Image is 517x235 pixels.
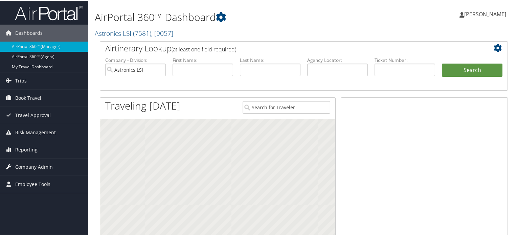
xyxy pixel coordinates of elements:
span: Reporting [15,141,38,158]
span: Risk Management [15,123,56,140]
span: Dashboards [15,24,43,41]
span: Employee Tools [15,175,50,192]
button: Search [442,63,502,76]
img: airportal-logo.png [15,4,83,20]
span: Trips [15,72,27,89]
span: , [ 9057 ] [151,28,173,37]
label: Company - Division: [105,56,166,63]
h1: Traveling [DATE] [105,98,180,112]
label: Last Name: [240,56,300,63]
label: Agency Locator: [307,56,368,63]
span: (at least one field required) [172,45,236,52]
input: Search for Traveler [243,100,331,113]
h2: Airtinerary Lookup [105,42,469,53]
span: [PERSON_NAME] [464,10,506,17]
h1: AirPortal 360™ Dashboard [95,9,374,24]
span: Travel Approval [15,106,51,123]
span: Book Travel [15,89,41,106]
label: Ticket Number: [375,56,435,63]
a: Astronics LSI [95,28,173,37]
label: First Name: [173,56,233,63]
span: ( 7581 ) [133,28,151,37]
span: Company Admin [15,158,53,175]
a: [PERSON_NAME] [459,3,513,24]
